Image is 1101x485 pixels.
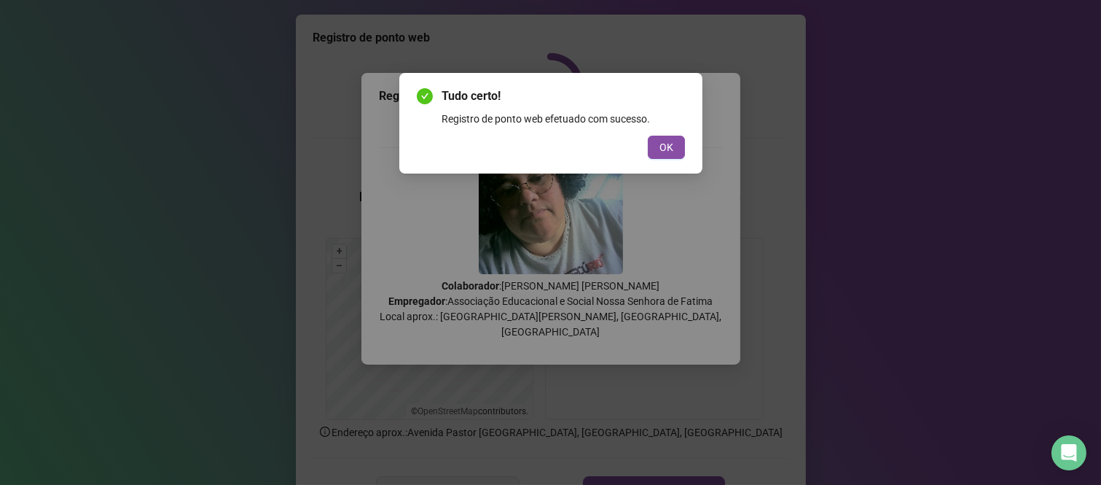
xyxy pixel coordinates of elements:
[659,139,673,155] span: OK
[442,111,685,127] div: Registro de ponto web efetuado com sucesso.
[417,88,433,104] span: check-circle
[648,136,685,159] button: OK
[442,88,685,105] span: Tudo certo!
[1051,435,1086,470] div: Open Intercom Messenger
